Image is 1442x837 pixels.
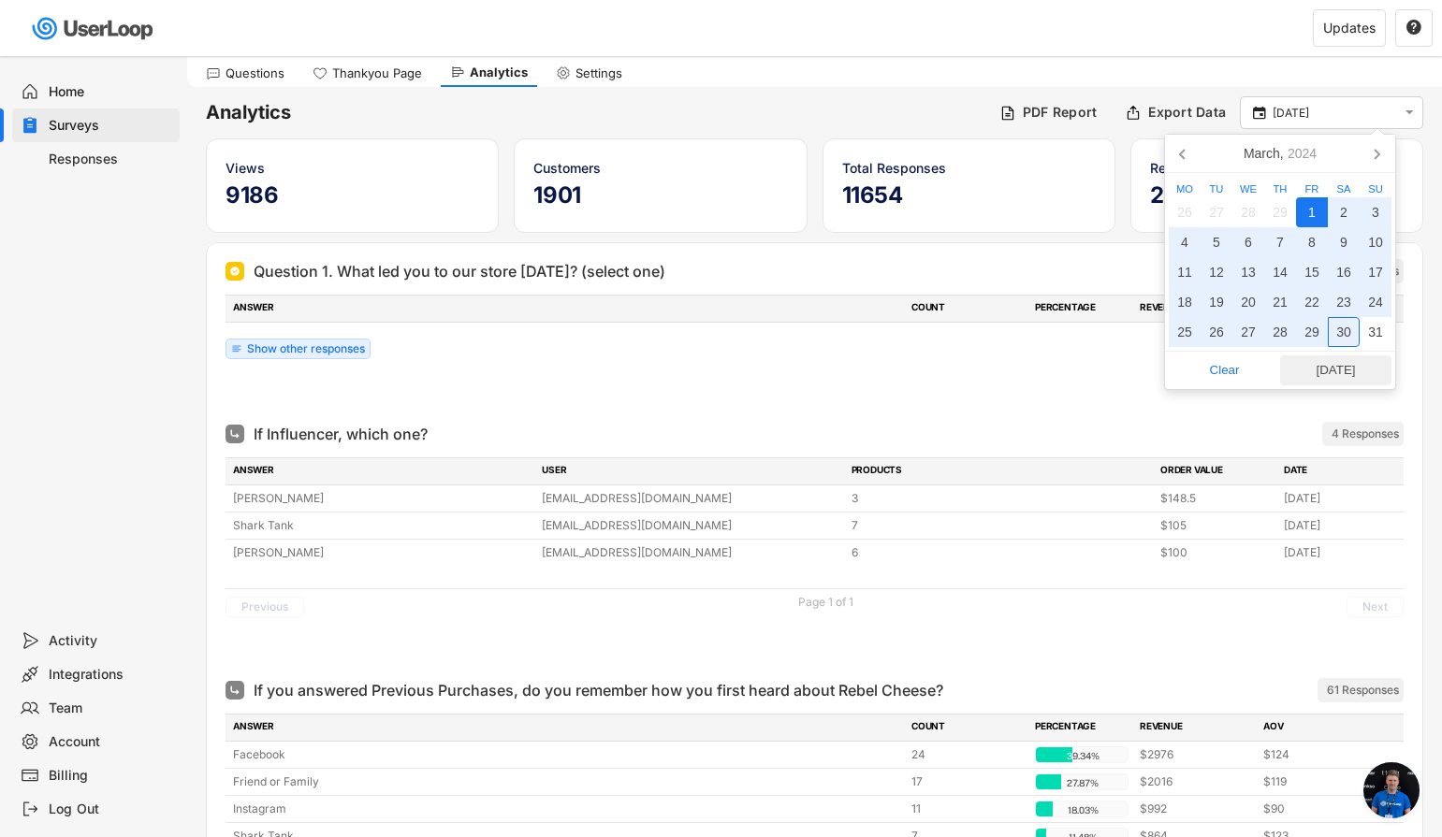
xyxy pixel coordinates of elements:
[1148,104,1226,121] div: Export Data
[1263,746,1376,763] div: $124
[1360,184,1391,195] div: Su
[233,544,531,561] div: [PERSON_NAME]
[1296,197,1328,227] div: 1
[1040,747,1126,764] div: 39.34%
[1169,257,1201,287] div: 11
[1201,197,1232,227] div: 27
[1174,356,1274,384] span: Clear
[1363,762,1420,818] a: Open chat
[798,597,853,608] div: Page 1 of 1
[1169,287,1201,317] div: 18
[28,9,160,48] img: userloop-logo-01.svg
[233,517,531,534] div: Shark Tank
[1169,317,1201,347] div: 25
[1201,317,1232,347] div: 26
[542,544,839,561] div: [EMAIL_ADDRESS][DOMAIN_NAME]
[852,544,1149,561] div: 6
[1284,544,1396,561] div: [DATE]
[911,801,1024,817] div: 11
[254,260,665,282] div: Question 1. What led you to our store [DATE]? (select one)
[1250,105,1268,122] button: 
[1264,227,1296,257] div: 7
[1406,19,1421,36] text: 
[49,700,172,717] div: Team
[1406,20,1422,36] button: 
[226,65,284,81] div: Questions
[1140,773,1252,790] div: $2016
[1150,181,1404,209] h5: 21%
[1332,426,1399,441] div: 4 Responses
[1232,287,1264,317] div: 20
[542,490,839,507] div: [EMAIL_ADDRESS][DOMAIN_NAME]
[1264,317,1296,347] div: 28
[332,65,422,81] div: Thankyou Page
[49,733,172,751] div: Account
[1263,773,1376,790] div: $119
[1406,105,1414,121] text: 
[470,65,528,80] div: Analytics
[533,158,787,178] div: Customers
[1284,463,1396,480] div: DATE
[229,428,240,440] img: Open Ended
[1040,774,1126,791] div: 27.87%
[1140,746,1252,763] div: $2976
[1360,227,1391,257] div: 10
[1232,317,1264,347] div: 27
[233,463,531,480] div: ANSWER
[1286,356,1386,384] span: [DATE]
[226,597,304,617] button: Previous
[1280,355,1391,385] button: [DATE]
[1236,138,1324,168] div: March,
[1232,227,1264,257] div: 6
[842,181,1096,209] h5: 11654
[1140,801,1252,817] div: $992
[206,100,985,125] h6: Analytics
[1328,257,1360,287] div: 16
[1160,490,1273,507] div: $148.5
[1253,104,1266,121] text: 
[1347,597,1404,617] button: Next
[1328,317,1360,347] div: 30
[1160,463,1273,480] div: ORDER VALUE
[247,343,365,354] div: Show other responses
[1169,197,1201,227] div: 26
[1360,257,1391,287] div: 17
[49,666,172,684] div: Integrations
[1328,287,1360,317] div: 23
[542,517,839,534] div: [EMAIL_ADDRESS][DOMAIN_NAME]
[1284,517,1396,534] div: [DATE]
[233,300,900,317] div: ANSWER
[226,158,479,178] div: Views
[1140,300,1252,317] div: REVENUE
[49,117,172,135] div: Surveys
[575,65,622,81] div: Settings
[1232,197,1264,227] div: 28
[49,801,172,818] div: Log Out
[233,490,531,507] div: [PERSON_NAME]
[1169,227,1201,257] div: 4
[1160,517,1273,534] div: $105
[1201,227,1232,257] div: 5
[233,801,900,817] div: Instagram
[1401,105,1418,121] button: 
[229,685,240,696] img: Multi Select
[1328,197,1360,227] div: 2
[226,181,479,209] h5: 9186
[911,773,1024,790] div: 17
[911,719,1024,736] div: COUNT
[1273,104,1396,123] input: Select Date Range
[1284,490,1396,507] div: [DATE]
[1323,22,1376,35] div: Updates
[542,463,839,480] div: USER
[1040,801,1126,818] div: 18.03%
[233,746,900,763] div: Facebook
[1264,257,1296,287] div: 14
[1023,104,1098,121] div: PDF Report
[1232,184,1264,195] div: We
[1296,257,1328,287] div: 15
[1201,257,1232,287] div: 12
[254,679,943,701] div: If you answered Previous Purchases, do you remember how you first heard about Rebel Cheese?
[1201,287,1232,317] div: 19
[1288,147,1317,160] i: 2024
[229,266,240,277] img: Single Select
